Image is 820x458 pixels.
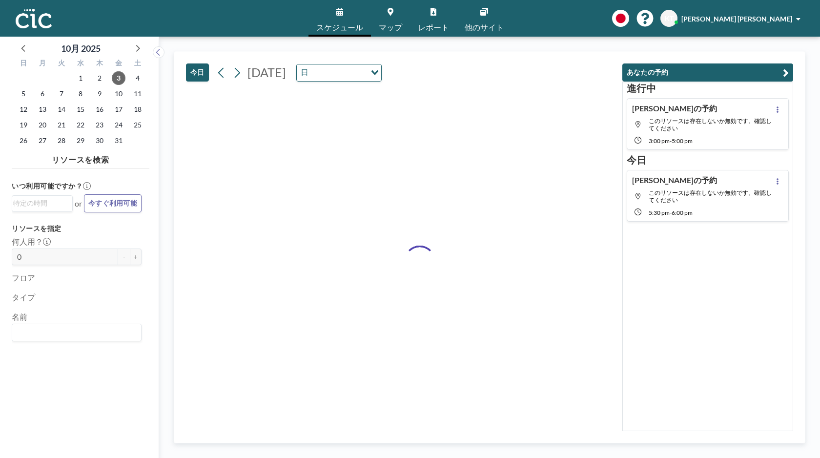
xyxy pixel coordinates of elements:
[17,87,30,101] span: 2025年10月5日日曜日
[12,224,142,233] h3: リソースを指定
[311,66,365,79] input: Search for option
[465,23,504,31] span: 他のサイト
[36,87,49,101] span: 2025年10月6日月曜日
[14,58,33,70] div: 日
[379,23,402,31] span: マップ
[84,194,142,212] button: 今すぐ利用可能
[33,58,52,70] div: 月
[12,151,149,165] h4: リソースを検索
[61,42,101,55] div: 10月 2025
[17,103,30,116] span: 2025年10月12日日曜日
[13,326,136,339] input: Search for option
[672,137,693,145] span: 5:00 PM
[112,103,125,116] span: 2025年10月17日金曜日
[649,189,772,204] span: このリソースは存在しないか無効です。確認してください
[109,58,128,70] div: 金
[632,104,717,113] h4: [PERSON_NAME]の予約
[681,15,792,23] span: [PERSON_NAME] [PERSON_NAME]
[16,9,52,28] img: organization-logo
[55,134,68,147] span: 2025年10月28日火曜日
[75,199,82,208] span: or
[131,87,144,101] span: 2025年10月11日土曜日
[12,196,72,210] div: Search for option
[12,273,35,283] label: フロア
[74,103,87,116] span: 2025年10月15日水曜日
[622,63,793,82] button: あなたの予約
[128,58,147,70] div: 土
[93,87,106,101] span: 2025年10月9日木曜日
[52,58,71,70] div: 火
[112,134,125,147] span: 2025年10月31日金曜日
[93,134,106,147] span: 2025年10月30日木曜日
[118,249,130,265] button: -
[36,103,49,116] span: 2025年10月13日月曜日
[632,175,717,185] h4: [PERSON_NAME]の予約
[71,58,90,70] div: 水
[90,58,109,70] div: 木
[93,103,106,116] span: 2025年10月16日木曜日
[93,71,106,85] span: 2025年10月2日木曜日
[670,137,672,145] span: -
[627,82,789,94] h3: 進行中
[131,118,144,132] span: 2025年10月25日土曜日
[74,134,87,147] span: 2025年10月29日水曜日
[316,23,363,31] span: スケジュール
[36,118,49,132] span: 2025年10月20日月曜日
[299,66,310,79] span: 日
[17,118,30,132] span: 2025年10月19日日曜日
[186,63,209,82] button: 今日
[112,87,125,101] span: 2025年10月10日金曜日
[12,324,141,341] div: Search for option
[112,71,125,85] span: 2025年10月3日金曜日
[55,118,68,132] span: 2025年10月21日火曜日
[672,209,693,216] span: 6:00 PM
[55,103,68,116] span: 2025年10月14日火曜日
[88,199,137,208] span: 今すぐ利用可能
[12,292,35,302] label: タイプ
[74,118,87,132] span: 2025年10月22日水曜日
[12,312,27,322] label: 名前
[55,87,68,101] span: 2025年10月7日火曜日
[130,249,142,265] button: +
[36,134,49,147] span: 2025年10月27日月曜日
[665,14,674,23] span: KT
[649,209,670,216] span: 5:30 PM
[649,117,772,132] span: このリソースは存在しないか無効です。確認してください
[12,237,51,247] label: 何人用？
[131,71,144,85] span: 2025年10月4日土曜日
[627,154,789,166] h3: 今日
[74,71,87,85] span: 2025年10月1日水曜日
[131,103,144,116] span: 2025年10月18日土曜日
[418,23,449,31] span: レポート
[93,118,106,132] span: 2025年10月23日木曜日
[74,87,87,101] span: 2025年10月8日水曜日
[247,65,286,80] span: [DATE]
[297,64,381,81] div: Search for option
[670,209,672,216] span: -
[649,137,670,145] span: 3:00 PM
[17,134,30,147] span: 2025年10月26日日曜日
[13,198,67,208] input: Search for option
[112,118,125,132] span: 2025年10月24日金曜日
